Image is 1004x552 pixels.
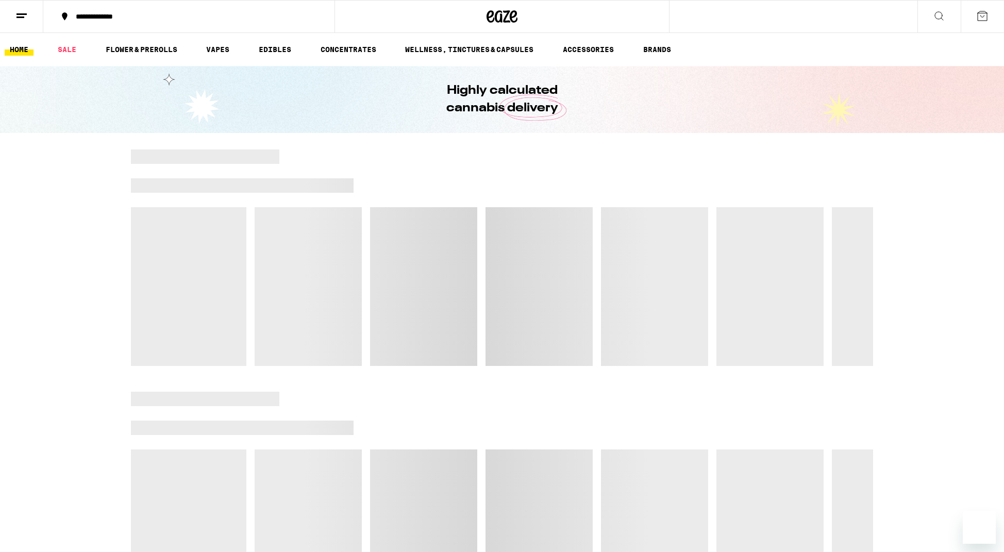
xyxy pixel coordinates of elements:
[638,43,676,56] a: BRANDS
[400,43,539,56] a: WELLNESS, TINCTURES & CAPSULES
[53,43,81,56] a: SALE
[315,43,381,56] a: CONCENTRATES
[558,43,619,56] a: ACCESSORIES
[5,43,34,56] a: HOME
[963,511,996,544] iframe: Button to launch messaging window
[417,82,587,117] h1: Highly calculated cannabis delivery
[201,43,235,56] a: VAPES
[101,43,182,56] a: FLOWER & PREROLLS
[254,43,296,56] a: EDIBLES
